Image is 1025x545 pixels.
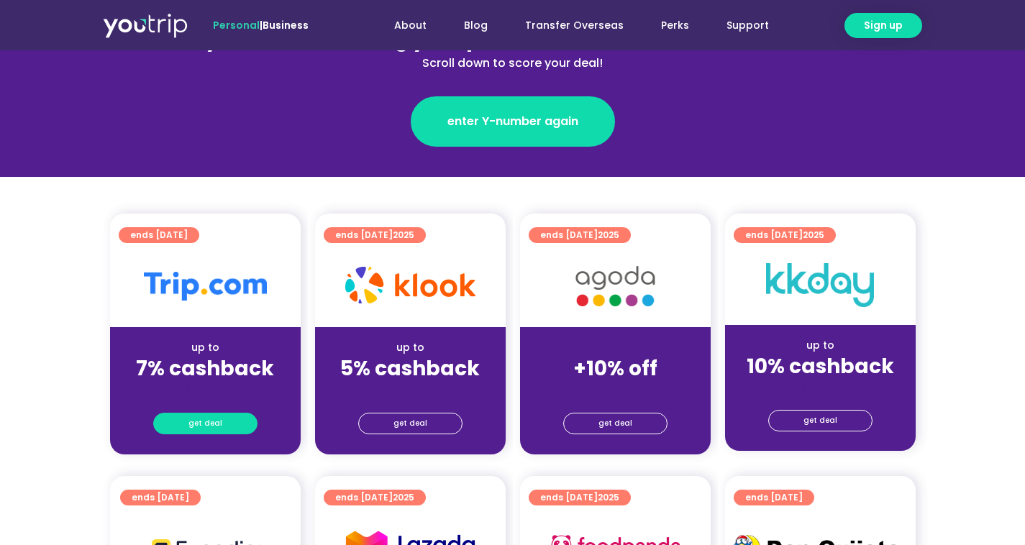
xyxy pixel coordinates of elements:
[335,227,414,243] span: ends [DATE]
[136,354,274,383] strong: 7% cashback
[213,18,309,32] span: |
[119,227,199,243] a: ends [DATE]
[375,12,445,39] a: About
[153,413,258,434] a: get deal
[393,491,414,503] span: 2025
[122,340,289,355] div: up to
[324,490,426,505] a: ends [DATE]2025
[358,413,463,434] a: get deal
[540,227,619,243] span: ends [DATE]
[598,491,619,503] span: 2025
[122,382,289,397] div: (for stays only)
[347,12,788,39] nav: Menu
[563,413,668,434] a: get deal
[340,354,480,383] strong: 5% cashback
[602,340,629,354] span: up to
[132,490,189,505] span: ends [DATE]
[745,490,803,505] span: ends [DATE]
[642,12,708,39] a: Perks
[864,18,903,33] span: Sign up
[201,55,825,72] div: Scroll down to score your deal!
[393,229,414,241] span: 2025
[844,13,922,38] a: Sign up
[529,490,631,505] a: ends [DATE]2025
[529,227,631,243] a: ends [DATE]2025
[573,354,657,383] strong: +10% off
[335,490,414,505] span: ends [DATE]
[327,382,494,397] div: (for stays only)
[263,18,309,32] a: Business
[747,352,894,380] strong: 10% cashback
[734,490,814,505] a: ends [DATE]
[540,490,619,505] span: ends [DATE]
[188,413,222,434] span: get deal
[393,413,427,434] span: get deal
[598,413,632,434] span: get deal
[745,227,824,243] span: ends [DATE]
[447,113,578,130] span: enter Y-number again
[803,411,837,431] span: get deal
[737,380,904,395] div: (for stays only)
[506,12,642,39] a: Transfer Overseas
[532,382,699,397] div: (for stays only)
[130,227,188,243] span: ends [DATE]
[327,340,494,355] div: up to
[213,18,260,32] span: Personal
[768,410,873,431] a: get deal
[734,227,836,243] a: ends [DATE]2025
[803,229,824,241] span: 2025
[120,490,201,505] a: ends [DATE]
[598,229,619,241] span: 2025
[324,227,426,243] a: ends [DATE]2025
[708,12,788,39] a: Support
[411,96,615,147] a: enter Y-number again
[737,338,904,353] div: up to
[445,12,506,39] a: Blog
